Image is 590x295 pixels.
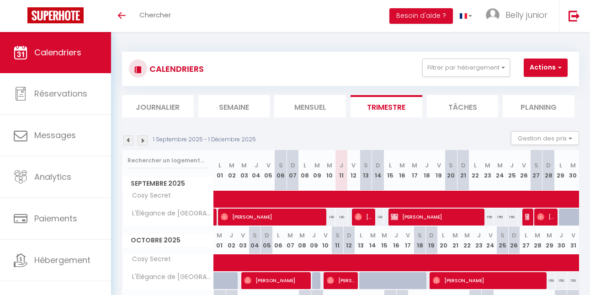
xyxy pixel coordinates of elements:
[320,226,332,254] th: 10
[274,95,346,118] li: Mensuel
[34,171,71,182] span: Analytics
[348,150,360,191] th: 12
[229,161,234,170] abbr: M
[390,226,402,254] th: 16
[555,226,567,254] th: 30
[457,150,469,191] th: 21
[511,131,579,145] button: Gestion des prix
[122,234,213,247] span: Octobre 2025
[262,150,275,191] th: 05
[518,150,531,191] th: 26
[445,150,457,191] th: 20
[559,231,563,240] abbr: J
[370,231,376,240] abbr: M
[221,208,324,225] span: [PERSON_NAME]
[433,272,548,289] span: [PERSON_NAME]
[139,10,171,20] span: Chercher
[34,129,76,141] span: Messages
[422,59,510,77] button: Filtrer par hébergement
[399,161,405,170] abbr: M
[343,226,355,254] th: 12
[323,150,335,191] th: 10
[308,226,320,254] th: 09
[372,209,384,225] div: 120
[214,150,226,191] th: 01
[412,161,417,170] abbr: M
[418,231,422,240] abbr: S
[34,213,77,224] span: Paiements
[461,161,466,170] abbr: D
[534,161,538,170] abbr: S
[464,231,470,240] abbr: M
[485,161,490,170] abbr: M
[249,226,261,254] th: 04
[522,161,526,170] abbr: V
[331,226,343,254] th: 11
[449,226,461,254] th: 21
[347,231,351,240] abbr: D
[351,161,356,170] abbr: V
[217,231,222,240] abbr: M
[473,226,485,254] th: 23
[327,161,332,170] abbr: M
[351,95,422,118] li: Trimestre
[214,226,226,254] th: 01
[506,209,518,225] div: 150
[360,150,372,191] th: 13
[461,226,473,254] th: 22
[489,231,493,240] abbr: V
[389,8,453,24] button: Besoin d'aide ?
[124,209,215,219] span: L'Élégance de [GEOGRAPHIC_DATA]
[420,150,433,191] th: 18
[512,231,516,240] abbr: D
[532,226,544,254] th: 28
[237,226,249,254] th: 03
[355,226,367,254] th: 13
[241,231,245,240] abbr: V
[265,231,269,240] abbr: D
[482,150,494,191] th: 23
[218,161,221,170] abbr: L
[426,226,438,254] th: 19
[414,226,426,254] th: 18
[543,226,555,254] th: 29
[567,272,579,289] div: 150
[287,231,293,240] abbr: M
[547,231,552,240] abbr: M
[340,161,343,170] abbr: J
[494,209,506,225] div: 150
[229,231,233,240] abbr: J
[537,208,553,225] span: [PERSON_NAME]
[296,226,308,254] th: 08
[425,161,429,170] abbr: J
[442,231,445,240] abbr: L
[524,59,568,77] button: Actions
[402,226,414,254] th: 17
[335,209,348,225] div: 130
[554,150,567,191] th: 29
[122,95,194,118] li: Journalier
[543,272,555,289] div: 150
[429,231,434,240] abbr: D
[34,88,87,99] span: Réservations
[34,254,90,266] span: Hébergement
[433,150,445,191] th: 19
[382,231,387,240] abbr: M
[437,226,449,254] th: 20
[482,209,494,225] div: 150
[255,161,258,170] abbr: J
[324,231,328,240] abbr: V
[128,152,208,169] input: Rechercher un logement...
[303,161,306,170] abbr: L
[437,161,441,170] abbr: V
[477,231,481,240] abbr: J
[569,10,580,21] img: logout
[496,226,508,254] th: 25
[277,231,280,240] abbr: L
[275,150,287,191] th: 06
[34,47,81,58] span: Calendriers
[486,8,500,22] img: ...
[226,150,238,191] th: 02
[474,161,477,170] abbr: L
[250,150,262,191] th: 04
